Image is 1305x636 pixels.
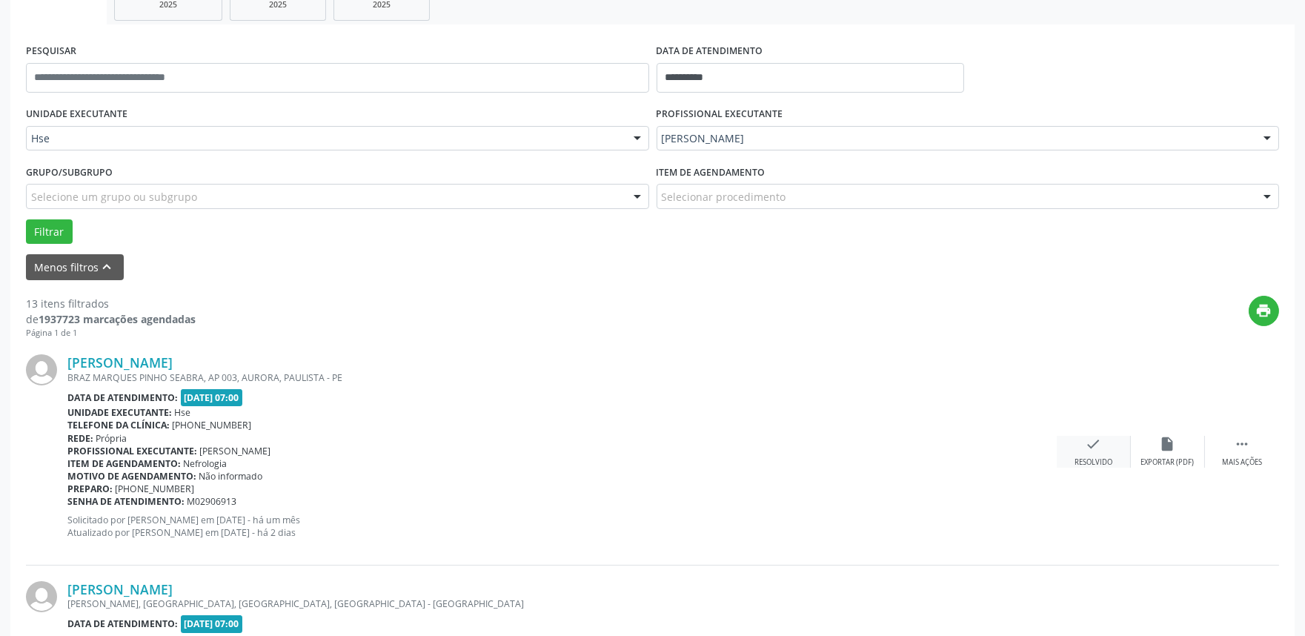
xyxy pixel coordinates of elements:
[67,597,1057,610] div: [PERSON_NAME], [GEOGRAPHIC_DATA], [GEOGRAPHIC_DATA], [GEOGRAPHIC_DATA] - [GEOGRAPHIC_DATA]
[26,254,124,280] button: Menos filtroskeyboard_arrow_up
[116,483,195,495] span: [PHONE_NUMBER]
[181,615,243,632] span: [DATE] 07:00
[67,483,113,495] b: Preparo:
[67,371,1057,384] div: BRAZ MARQUES PINHO SEABRA, AP 003, AURORA, PAULISTA - PE
[662,131,1249,146] span: [PERSON_NAME]
[99,259,116,275] i: keyboard_arrow_up
[181,389,243,406] span: [DATE] 07:00
[1256,302,1272,319] i: print
[26,354,57,385] img: img
[1249,296,1279,326] button: print
[184,457,228,470] span: Nefrologia
[26,219,73,245] button: Filtrar
[67,406,172,419] b: Unidade executante:
[67,495,185,508] b: Senha de atendimento:
[67,432,93,445] b: Rede:
[96,432,127,445] span: Própria
[39,312,196,326] strong: 1937723 marcações agendadas
[657,161,766,184] label: Item de agendamento
[26,161,113,184] label: Grupo/Subgrupo
[26,103,127,126] label: UNIDADE EXECUTANTE
[1234,436,1250,452] i: 
[187,495,237,508] span: M02906913
[1075,457,1112,468] div: Resolvido
[67,445,197,457] b: Profissional executante:
[1141,457,1195,468] div: Exportar (PDF)
[31,131,619,146] span: Hse
[173,419,252,431] span: [PHONE_NUMBER]
[67,419,170,431] b: Telefone da clínica:
[67,617,178,630] b: Data de atendimento:
[31,189,197,205] span: Selecione um grupo ou subgrupo
[67,391,178,404] b: Data de atendimento:
[175,406,191,419] span: Hse
[26,311,196,327] div: de
[26,296,196,311] div: 13 itens filtrados
[199,470,263,483] span: Não informado
[1160,436,1176,452] i: insert_drive_file
[200,445,271,457] span: [PERSON_NAME]
[1222,457,1262,468] div: Mais ações
[67,457,181,470] b: Item de agendamento:
[67,514,1057,539] p: Solicitado por [PERSON_NAME] em [DATE] - há um mês Atualizado por [PERSON_NAME] em [DATE] - há 2 ...
[662,189,786,205] span: Selecionar procedimento
[657,40,763,63] label: DATA DE ATENDIMENTO
[67,581,173,597] a: [PERSON_NAME]
[67,470,196,483] b: Motivo de agendamento:
[67,354,173,371] a: [PERSON_NAME]
[26,40,76,63] label: PESQUISAR
[1086,436,1102,452] i: check
[26,327,196,339] div: Página 1 de 1
[657,103,783,126] label: PROFISSIONAL EXECUTANTE
[26,581,57,612] img: img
